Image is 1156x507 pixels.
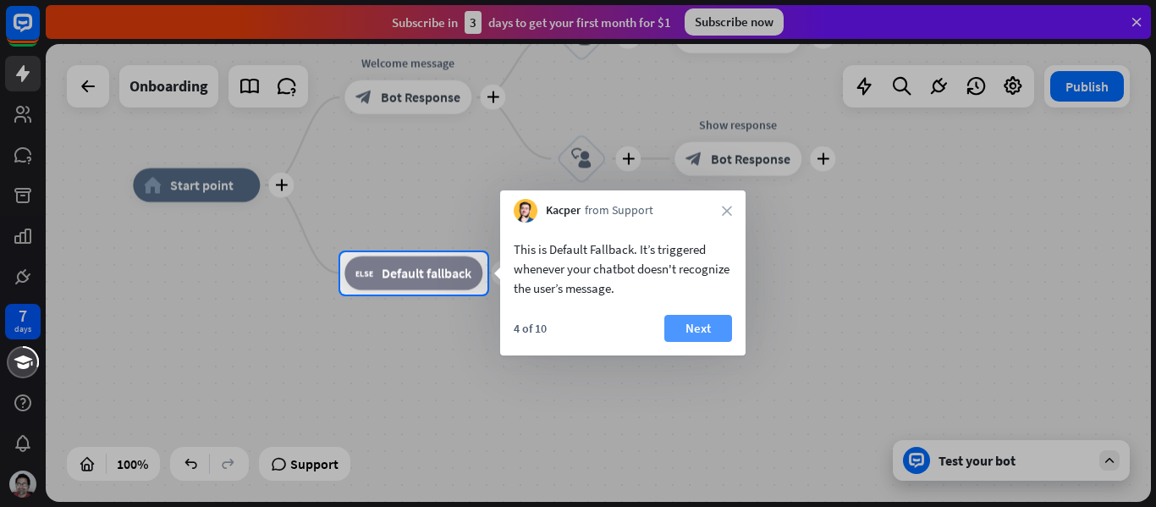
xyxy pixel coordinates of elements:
[546,202,581,219] span: Kacper
[722,206,732,216] i: close
[355,265,373,282] i: block_fallback
[514,321,547,336] div: 4 of 10
[514,240,732,298] div: This is Default Fallback. It’s triggered whenever your chatbot doesn't recognize the user’s message.
[382,265,471,282] span: Default fallback
[664,315,732,342] button: Next
[14,7,64,58] button: Open LiveChat chat widget
[585,202,653,219] span: from Support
